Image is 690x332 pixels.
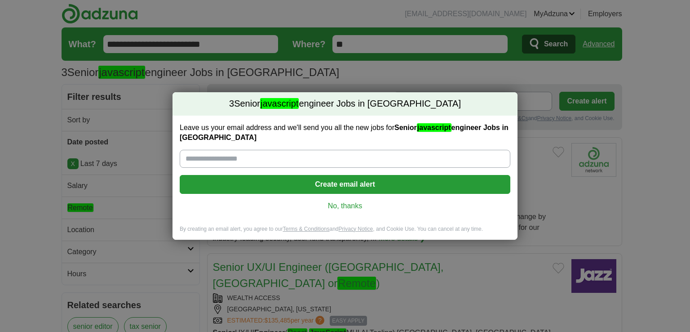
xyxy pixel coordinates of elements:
strong: Senior engineer Jobs in [GEOGRAPHIC_DATA] [180,123,509,141]
em: javascript [260,98,299,109]
label: Leave us your email address and we'll send you all the new jobs for [180,123,510,143]
a: Privacy Notice [339,226,373,232]
span: 3 [229,98,234,110]
a: No, thanks [187,201,503,211]
h2: Senior engineer Jobs in [GEOGRAPHIC_DATA] [172,92,517,116]
div: By creating an email alert, you agree to our and , and Cookie Use. You can cancel at any time. [172,225,517,240]
a: Terms & Conditions [283,226,329,232]
button: Create email alert [180,175,510,194]
em: javascript [417,123,451,132]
